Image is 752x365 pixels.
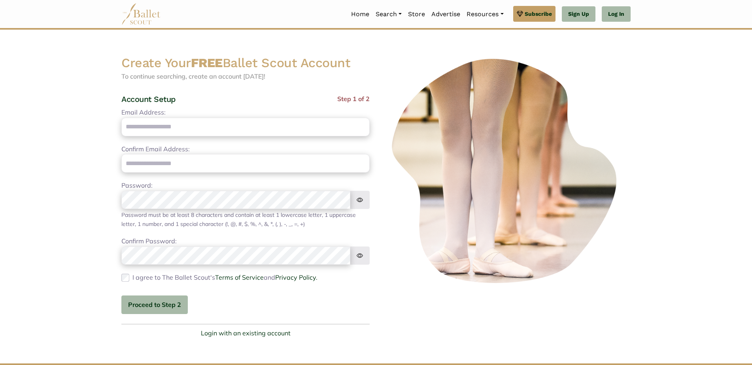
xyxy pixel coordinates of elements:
h2: Create Your Ballet Scout Account [121,55,370,71]
label: Confirm Email Address: [121,144,190,154]
a: Privacy Policy. [275,273,317,281]
span: Subscribe [525,9,552,18]
a: Advertise [428,6,463,23]
span: Step 1 of 2 [337,94,370,107]
label: I agree to The Ballet Scout's and [132,273,317,283]
h4: Account Setup [121,94,176,104]
img: ballerinas [382,55,631,288]
a: Search [372,6,405,23]
img: gem.svg [517,9,523,18]
a: Terms of Service [215,273,264,281]
div: Password must be at least 8 characters and contain at least 1 lowercase letter, 1 uppercase lette... [121,211,370,228]
a: Store [405,6,428,23]
a: Resources [463,6,506,23]
label: Password: [121,181,153,191]
strong: FREE [191,55,223,70]
label: Email Address: [121,107,166,118]
a: Home [348,6,372,23]
button: Proceed to Step 2 [121,295,188,314]
a: Sign Up [562,6,595,22]
label: Confirm Password: [121,236,177,246]
a: Log In [602,6,631,22]
span: To continue searching, create an account [DATE]! [121,72,265,80]
a: Login with an existing account [201,328,291,339]
a: Subscribe [513,6,555,22]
